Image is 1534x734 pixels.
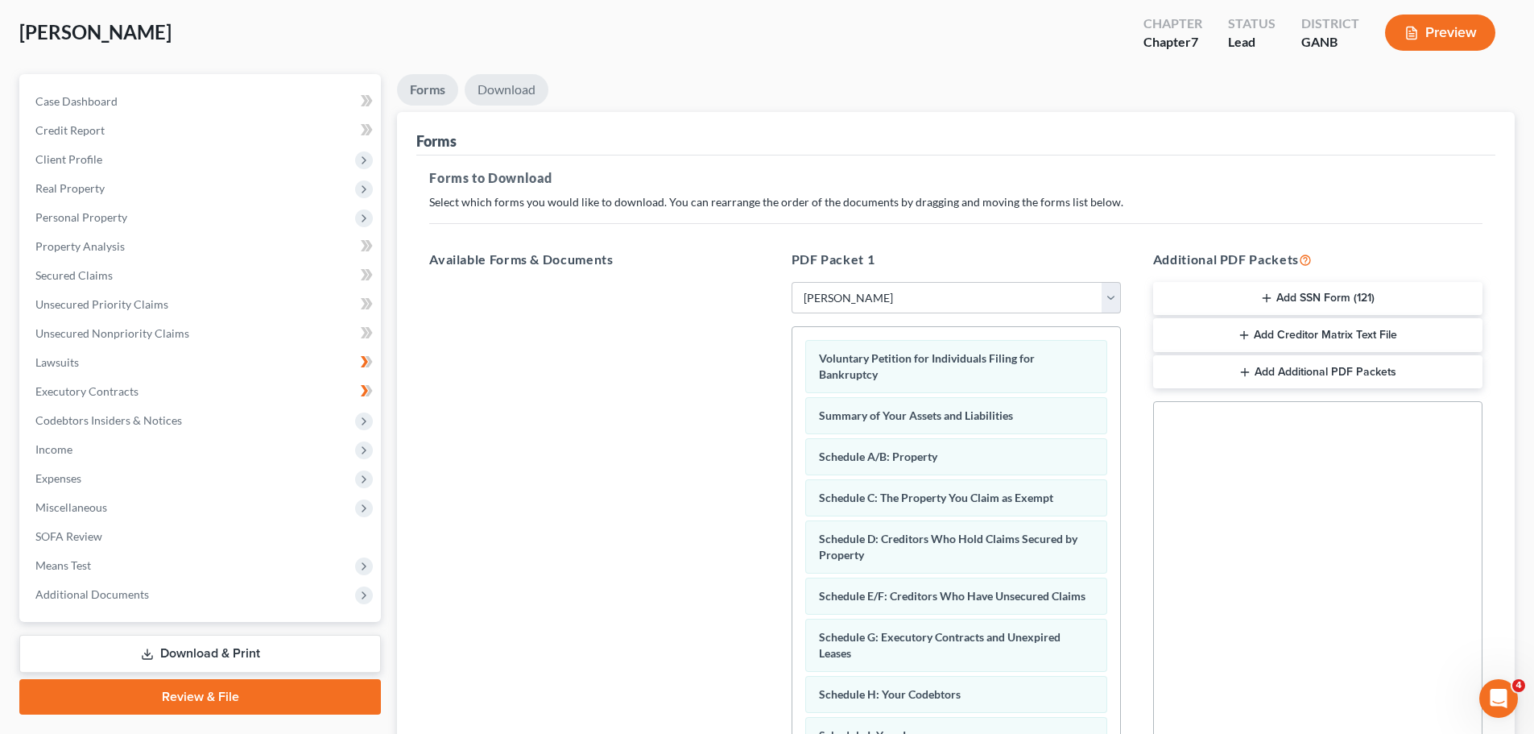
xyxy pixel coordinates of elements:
div: Lead [1228,33,1276,52]
a: Download & Print [19,635,381,673]
span: Lawsuits [35,355,79,369]
h5: Additional PDF Packets [1153,250,1482,269]
a: Case Dashboard [23,87,381,116]
h5: Forms to Download [429,168,1482,188]
span: Property Analysis [35,239,125,253]
a: Download [465,74,548,106]
div: District [1301,15,1359,33]
span: Personal Property [35,210,127,224]
span: Unsecured Nonpriority Claims [35,326,189,340]
button: Preview [1385,15,1495,51]
a: Credit Report [23,116,381,145]
span: Codebtors Insiders & Notices [35,413,182,427]
span: Schedule A/B: Property [819,450,937,463]
span: Summary of Your Assets and Liabilities [819,408,1013,422]
div: Chapter [1143,33,1202,52]
span: Schedule C: The Property You Claim as Exempt [819,491,1053,504]
iframe: Intercom live chat [1479,679,1518,718]
p: Select which forms you would like to download. You can rearrange the order of the documents by dr... [429,194,1482,210]
span: 4 [1512,679,1525,692]
a: Review & File [19,679,381,715]
a: Executory Contracts [23,377,381,406]
span: [PERSON_NAME] [19,20,172,44]
span: Income [35,442,72,456]
span: Credit Report [35,123,105,137]
span: Schedule H: Your Codebtors [819,687,961,701]
span: 7 [1191,34,1198,49]
span: Schedule E/F: Creditors Who Have Unsecured Claims [819,589,1085,603]
h5: PDF Packet 1 [792,250,1121,269]
button: Add Creditor Matrix Text File [1153,318,1482,352]
a: Unsecured Priority Claims [23,290,381,319]
span: Real Property [35,181,105,195]
span: Voluntary Petition for Individuals Filing for Bankruptcy [819,351,1035,381]
a: Secured Claims [23,261,381,290]
span: Miscellaneous [35,500,107,514]
span: Schedule D: Creditors Who Hold Claims Secured by Property [819,532,1077,562]
span: Schedule G: Executory Contracts and Unexpired Leases [819,630,1061,660]
a: Lawsuits [23,348,381,377]
div: Status [1228,15,1276,33]
a: SOFA Review [23,522,381,551]
div: Chapter [1143,15,1202,33]
span: Expenses [35,471,81,485]
span: Means Test [35,558,91,572]
h5: Available Forms & Documents [429,250,759,269]
span: SOFA Review [35,529,102,543]
a: Forms [397,74,458,106]
div: GANB [1301,33,1359,52]
a: Property Analysis [23,232,381,261]
span: Additional Documents [35,587,149,601]
button: Add SSN Form (121) [1153,282,1482,316]
a: Unsecured Nonpriority Claims [23,319,381,348]
span: Unsecured Priority Claims [35,297,168,311]
span: Executory Contracts [35,384,139,398]
button: Add Additional PDF Packets [1153,355,1482,389]
div: Forms [416,131,457,151]
span: Secured Claims [35,268,113,282]
span: Case Dashboard [35,94,118,108]
span: Client Profile [35,152,102,166]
